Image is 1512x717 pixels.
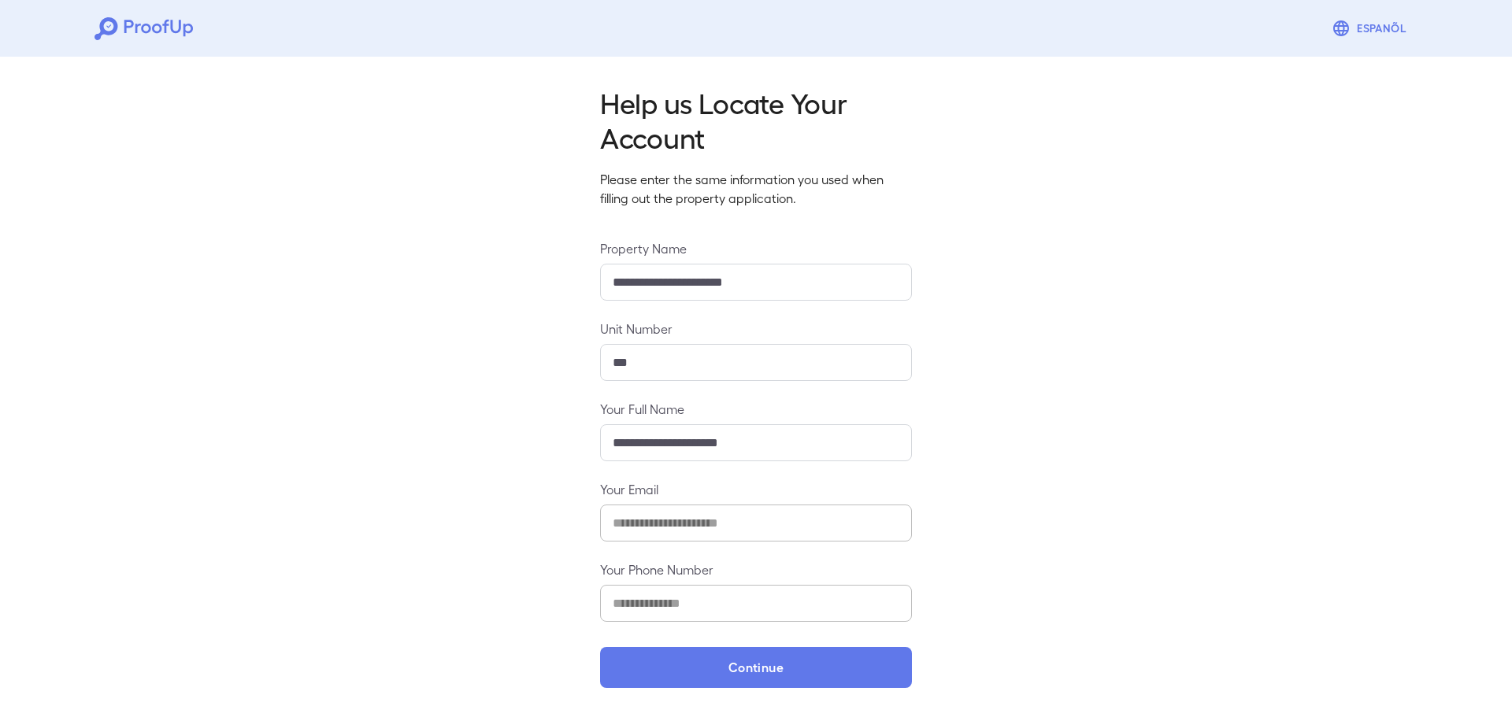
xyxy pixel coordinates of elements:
h2: Help us Locate Your Account [600,85,912,154]
label: Your Phone Number [600,560,912,578]
button: Continue [600,647,912,688]
button: Espanõl [1325,13,1417,44]
label: Your Email [600,480,912,498]
p: Please enter the same information you used when filling out the property application. [600,170,912,208]
label: Your Full Name [600,400,912,418]
label: Property Name [600,239,912,257]
label: Unit Number [600,320,912,338]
